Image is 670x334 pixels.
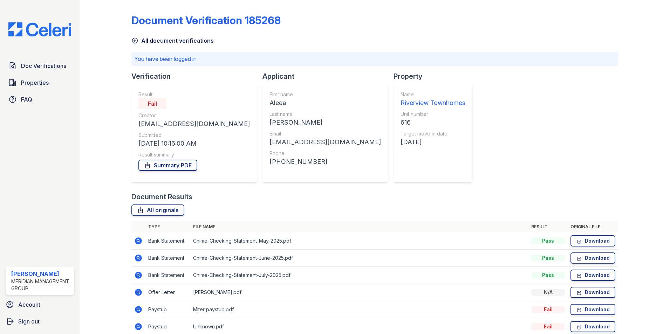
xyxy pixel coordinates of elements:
img: CE_Logo_Blue-a8612792a0a2168367f1c8372b55b34899dd931a85d93a1a3d3e32e68fde9ad4.png [3,22,77,36]
div: Result summary [138,151,250,158]
td: Chime-Checking-Statement-June-2025.pdf [190,250,528,267]
div: Meridian Management Group [11,278,71,292]
a: Download [570,304,615,315]
div: [DATE] [401,137,465,147]
td: Bank Statement [145,267,190,284]
p: You have been logged in [134,55,615,63]
div: Creator [138,112,250,119]
a: Download [570,270,615,281]
div: Fail [138,98,166,109]
a: Download [570,321,615,332]
th: Type [145,221,190,232]
div: Result [138,91,250,98]
a: All originals [131,204,184,216]
span: Properties [21,78,49,87]
td: Chime-Checking-Statement-May-2025.pdf [190,232,528,250]
a: Download [570,235,615,246]
a: Summary PDF [138,160,197,171]
div: [PHONE_NUMBER] [269,157,381,167]
a: Download [570,287,615,298]
div: Document Results [131,192,192,202]
div: [EMAIL_ADDRESS][DOMAIN_NAME] [269,137,381,147]
span: Sign out [18,317,40,326]
div: N/A [531,289,565,296]
a: Download [570,252,615,264]
td: Paystub [145,301,190,318]
div: Fail [531,323,565,330]
div: Applicant [262,71,394,81]
div: [PERSON_NAME] [11,270,71,278]
span: Doc Verifications [21,62,66,70]
div: Unit number [401,111,465,118]
div: [PERSON_NAME] [269,118,381,127]
a: Sign out [3,314,77,328]
th: File name [190,221,528,232]
div: Name [401,91,465,98]
div: Riverview Townhomes [401,98,465,108]
div: Last name [269,111,381,118]
div: Pass [531,272,565,279]
div: Phone [269,150,381,157]
div: [EMAIL_ADDRESS][DOMAIN_NAME] [138,119,250,129]
span: Account [18,300,40,309]
div: Fail [531,306,565,313]
td: Bank Statement [145,250,190,267]
div: Target move in date [401,130,465,137]
td: Bank Statement [145,232,190,250]
div: First name [269,91,381,98]
div: Document Verification 185268 [131,14,281,27]
td: Miter paystub.pdf [190,301,528,318]
div: Submitted [138,132,250,139]
div: [DATE] 10:16:00 AM [138,139,250,148]
div: Pass [531,255,565,262]
div: Property [394,71,478,81]
a: FAQ [6,92,74,106]
div: Pass [531,237,565,244]
div: 616 [401,118,465,127]
div: Verification [131,71,262,81]
td: [PERSON_NAME].pdf [190,284,528,301]
a: Doc Verifications [6,59,74,73]
span: FAQ [21,95,32,104]
td: Chime-Checking-Statement-July-2025.pdf [190,267,528,284]
a: Properties [6,76,74,90]
th: Original file [568,221,618,232]
a: Name Riverview Townhomes [401,91,465,108]
a: All document verifications [131,36,214,45]
th: Result [528,221,568,232]
td: Offer Letter [145,284,190,301]
a: Account [3,298,77,312]
div: Email [269,130,381,137]
div: Aleea [269,98,381,108]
